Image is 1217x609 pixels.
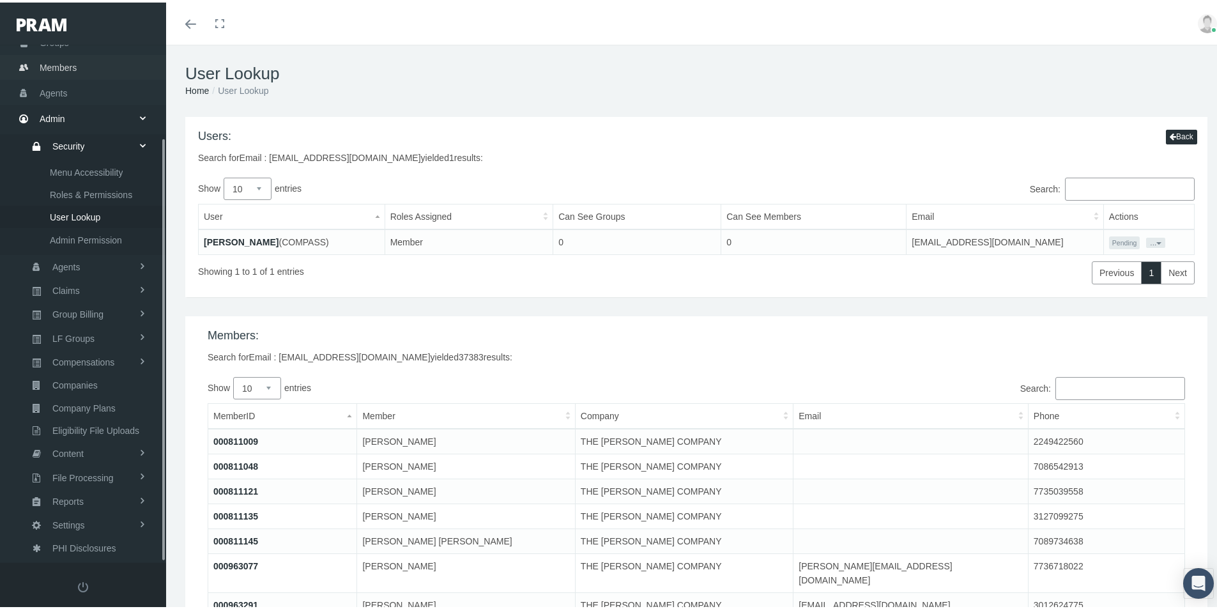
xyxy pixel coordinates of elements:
span: Roles & Permissions [50,181,132,203]
select: Showentries [224,175,272,197]
td: [PERSON_NAME] [357,501,575,526]
td: [PERSON_NAME] [PERSON_NAME] [357,526,575,551]
span: LF Groups [52,325,95,347]
a: 000811048 [213,459,258,469]
a: 000811009 [213,434,258,444]
th: Email: activate to sort column ascending [907,201,1104,227]
td: THE [PERSON_NAME] COMPANY [575,551,793,590]
td: [PERSON_NAME][EMAIL_ADDRESS][DOMAIN_NAME] [793,551,1029,590]
h4: Users: [198,127,483,141]
th: Member: activate to sort column ascending [357,401,575,426]
div: Search for yielded results: [198,148,483,162]
span: Claims [52,277,80,299]
button: Back [1166,127,1197,142]
th: Can See Members [721,201,907,227]
a: [PERSON_NAME] [204,235,279,245]
label: Show entries [208,374,696,397]
a: 1 [1141,259,1161,282]
img: user-placeholder.jpg [1198,12,1217,31]
td: THE [PERSON_NAME] COMPANY [575,501,793,526]
td: 0 [553,227,721,252]
span: Group Billing [52,301,103,323]
span: Email : [EMAIL_ADDRESS][DOMAIN_NAME] [249,350,431,360]
td: [PERSON_NAME] [357,476,575,501]
a: 000811121 [213,484,258,494]
td: 7735039558 [1028,476,1184,501]
td: 2249422560 [1028,426,1184,452]
th: Actions [1103,201,1194,227]
select: Showentries [233,374,281,397]
span: Members [40,53,77,77]
th: Roles Assigned: activate to sort column ascending [385,201,553,227]
th: Phone: activate to sort column ascending [1028,401,1184,426]
span: Eligibility File Uploads [52,417,139,439]
td: [PERSON_NAME] [357,426,575,452]
a: Next [1161,259,1195,282]
span: Content [52,440,84,462]
td: THE [PERSON_NAME] COMPANY [575,426,793,452]
td: [PERSON_NAME] [357,551,575,590]
button: ... [1146,235,1165,245]
li: User Lookup [209,81,268,95]
span: Security [52,133,85,155]
td: (COMPASS) [199,227,385,252]
span: Reports [52,488,84,510]
span: File Processing [52,465,114,486]
span: Compensations [52,349,114,371]
td: THE [PERSON_NAME] COMPANY [575,476,793,501]
span: Admin Permission [50,227,122,249]
td: [PERSON_NAME] [357,451,575,476]
th: Company: activate to sort column ascending [575,401,793,426]
label: Search: [696,374,1185,397]
a: 000963291 [213,597,258,608]
span: Menu Accessibility [50,159,123,181]
td: [EMAIL_ADDRESS][DOMAIN_NAME] [907,227,1104,252]
span: Pending [1109,234,1140,247]
input: Search: [1065,175,1195,198]
a: Previous [1092,259,1142,282]
th: Email: activate to sort column ascending [793,401,1029,426]
a: 000811135 [213,509,258,519]
h4: Members: [208,327,1185,341]
a: 000963077 [213,559,258,569]
span: Admin [40,104,65,128]
td: 7089734638 [1028,526,1184,551]
th: Can See Groups [553,201,721,227]
td: THE [PERSON_NAME] COMPANY [575,526,793,551]
th: User: activate to sort column descending [199,201,385,227]
a: Home [185,83,209,93]
td: Member [385,227,553,252]
div: Open Intercom Messenger [1183,566,1214,596]
span: User Lookup [50,204,100,226]
span: Companies [52,372,98,394]
a: 000811145 [213,534,258,544]
h1: User Lookup [185,61,1207,81]
span: PHI Disclosures [52,535,116,557]
img: PRAM_20_x_78.png [17,16,66,29]
div: Search for yielded results: [208,348,1185,362]
span: 37383 [459,350,484,360]
label: Show entries [198,175,696,197]
span: Company Plans [52,395,116,417]
span: Agents [52,254,80,275]
span: Settings [52,512,85,534]
span: Email : [EMAIL_ADDRESS][DOMAIN_NAME] [240,150,421,160]
span: 1 [449,150,454,160]
span: Agents [40,79,68,103]
input: Search: [1055,374,1185,397]
th: MemberID: activate to sort column descending [208,401,357,426]
td: 0 [721,227,907,252]
td: 7086542913 [1028,451,1184,476]
label: Search: [696,175,1195,198]
td: 3127099275 [1028,501,1184,526]
td: THE [PERSON_NAME] COMPANY [575,451,793,476]
td: 7736718022 [1028,551,1184,590]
